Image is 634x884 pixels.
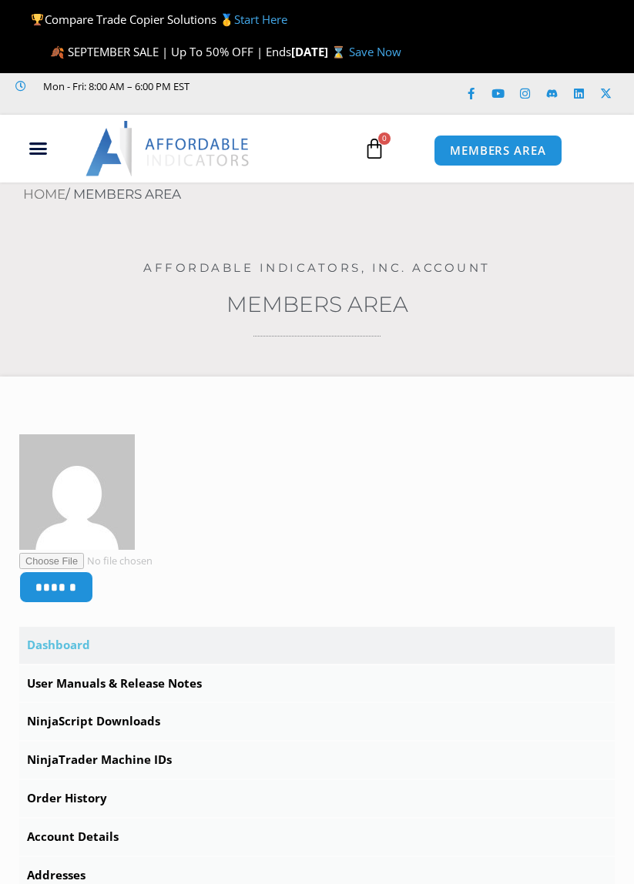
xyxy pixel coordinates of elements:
[19,780,615,817] a: Order History
[19,703,615,740] a: NinjaScript Downloads
[143,260,491,275] a: Affordable Indicators, Inc. Account
[50,44,291,59] span: 🍂 SEPTEMBER SALE | Up To 50% OFF | Ends
[349,44,401,59] a: Save Now
[19,627,615,664] a: Dashboard
[226,291,408,317] a: Members Area
[32,14,43,25] img: 🏆
[86,121,251,176] img: LogoAI | Affordable Indicators – NinjaTrader
[19,665,615,702] a: User Manuals & Release Notes
[19,434,135,550] img: e7614dc0f4cf607e9092e443d196a98cb422e7a42a8f148fc59b77d25f561f35
[234,12,287,27] a: Start Here
[291,44,349,59] strong: [DATE] ⌛
[15,95,247,111] iframe: Customer reviews powered by Trustpilot
[23,182,634,207] nav: Breadcrumb
[19,819,615,856] a: Account Details
[450,145,546,156] span: MEMBERS AREA
[7,134,69,163] div: Menu Toggle
[378,132,391,145] span: 0
[39,77,190,95] span: Mon - Fri: 8:00 AM – 6:00 PM EST
[23,186,65,202] a: Home
[434,135,562,166] a: MEMBERS AREA
[340,126,408,171] a: 0
[31,12,287,27] span: Compare Trade Copier Solutions 🥇
[19,742,615,779] a: NinjaTrader Machine IDs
